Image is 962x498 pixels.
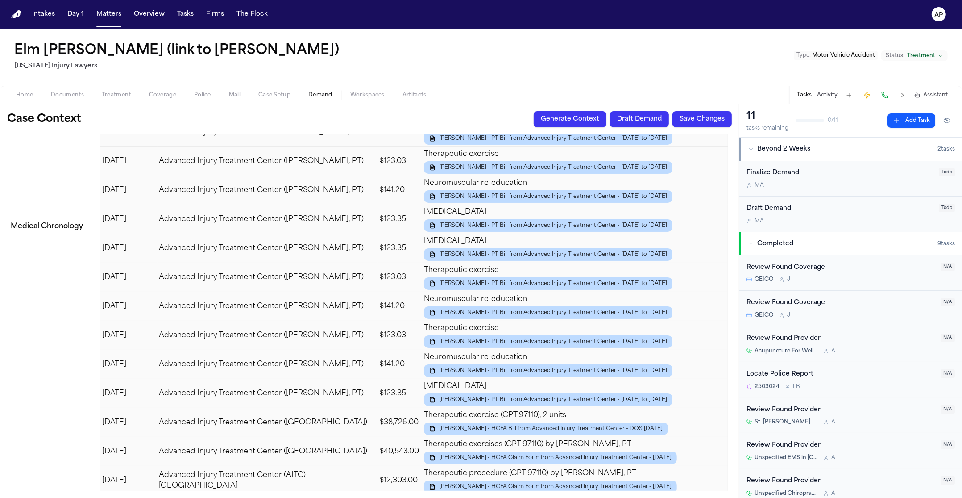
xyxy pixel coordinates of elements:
[378,176,422,205] td: $141.20
[755,312,774,319] span: GEICO
[422,379,728,408] td: [MEDICAL_DATA]
[378,350,422,379] td: $141.20
[378,466,422,495] td: $12,303.00
[100,466,158,495] td: [DATE]
[378,292,422,321] td: $141.20
[794,51,878,60] button: Edit Type: Motor Vehicle Accident
[755,383,780,390] span: 2503024
[787,312,790,319] span: J
[941,298,955,306] span: N/A
[422,263,728,292] td: Therapeutic exercise
[308,92,332,99] span: Demand
[158,437,378,466] td: Advanced Injury Treatment Center ([GEOGRAPHIC_DATA])
[739,362,962,398] div: Open task: Locate Police Report
[424,277,672,290] button: [PERSON_NAME] - PT Bill from Advanced Injury Treatment Center - [DATE] to [DATE]
[29,6,58,22] button: Intakes
[378,234,422,263] td: $123.35
[100,146,158,176] td: [DATE]
[14,61,343,71] h2: [US_STATE] Injury Lawyers
[424,248,672,261] button: [PERSON_NAME] - PT Bill from Advanced Injury Treatment Center - [DATE] to [DATE]
[422,234,728,263] td: [MEDICAL_DATA]
[755,490,818,497] span: Unspecified Chiropractor in [GEOGRAPHIC_DATA], [GEOGRAPHIC_DATA]
[422,292,728,321] td: Neuromuscular re-education
[158,205,378,234] td: Advanced Injury Treatment Center ([PERSON_NAME], PT)
[746,334,935,344] div: Review Found Provider
[424,335,672,348] button: [PERSON_NAME] - PT Bill from Advanced Injury Treatment Center - [DATE] to [DATE]
[194,92,211,99] span: Police
[422,176,728,205] td: Neuromuscular re-education
[11,10,21,19] img: Finch Logo
[100,263,158,292] td: [DATE]
[378,408,422,437] td: $38,726.00
[158,321,378,350] td: Advanced Injury Treatment Center ([PERSON_NAME], PT)
[739,161,962,197] div: Open task: Finalize Demand
[424,161,672,174] button: [PERSON_NAME] - PT Bill from Advanced Injury Treatment Center - [DATE] to [DATE]
[746,298,935,308] div: Review Found Coverage
[939,113,955,128] button: Hide completed tasks (⌘⇧H)
[746,263,935,273] div: Review Found Coverage
[672,111,732,127] button: Save Changes
[102,92,131,99] span: Treatment
[739,255,962,291] div: Open task: Review Found Coverage
[402,92,427,99] span: Artifacts
[158,408,378,437] td: Advanced Injury Treatment Center ([GEOGRAPHIC_DATA])
[350,92,385,99] span: Workspaces
[941,334,955,342] span: N/A
[100,437,158,466] td: [DATE]
[422,117,728,146] td: Neuromuscular re-education
[739,232,962,255] button: Completed9tasks
[424,423,668,435] button: [PERSON_NAME] - HCFA Bill from Advanced Injury Treatment Center - DOS [DATE]
[422,408,728,437] td: Therapeutic exercise (CPT 97110), 2 units
[887,113,935,128] button: Add Task
[831,347,835,355] span: A
[755,276,774,283] span: GEICO
[937,240,955,247] span: 9 task s
[755,218,764,225] span: M A
[831,454,835,461] span: A
[739,326,962,362] div: Open task: Review Found Provider
[130,6,168,22] button: Overview
[746,405,935,415] div: Review Found Provider
[843,89,855,101] button: Add Task
[100,321,158,350] td: [DATE]
[158,292,378,321] td: Advanced Injury Treatment Center ([PERSON_NAME], PT)
[879,89,891,101] button: Make a Call
[746,109,788,124] div: 11
[233,6,271,22] button: The Flock
[378,146,422,176] td: $123.03
[424,481,677,493] button: [PERSON_NAME] - HCFA Claim Form from Advanced Injury Treatment Center - [DATE]
[422,321,728,350] td: Therapeutic exercise
[158,146,378,176] td: Advanced Injury Treatment Center ([PERSON_NAME], PT)
[739,138,962,161] button: Beyond 2 Weeks2tasks
[100,176,158,205] td: [DATE]
[158,466,378,495] td: Advanced Injury Treatment Center (AITC) - [GEOGRAPHIC_DATA]
[739,398,962,434] div: Open task: Review Found Provider
[229,92,240,99] span: Mail
[100,408,158,437] td: [DATE]
[422,466,728,495] td: Therapeutic procedure (CPT 97110) by [PERSON_NAME], PT
[422,146,728,176] td: Therapeutic exercise
[797,92,812,99] button: Tasks
[422,350,728,379] td: Neuromuscular re-education
[886,52,904,59] span: Status:
[378,437,422,466] td: $40,543.00
[424,190,672,203] button: [PERSON_NAME] - PT Bill from Advanced Injury Treatment Center - [DATE] to [DATE]
[739,433,962,469] div: Open task: Review Found Provider
[793,383,800,390] span: L B
[937,146,955,153] span: 2 task s
[424,364,672,377] button: [PERSON_NAME] - PT Bill from Advanced Injury Treatment Center - [DATE] to [DATE]
[610,111,669,127] button: Draft Demand
[424,132,672,145] button: [PERSON_NAME] - PT Bill from Advanced Injury Treatment Center - [DATE] to [DATE]
[923,92,948,99] span: Assistant
[746,204,933,214] div: Draft Demand
[424,219,672,232] button: [PERSON_NAME] - PT Bill from Advanced Injury Treatment Center - [DATE] to [DATE]
[378,263,422,292] td: $123.03
[158,263,378,292] td: Advanced Injury Treatment Center ([PERSON_NAME], PT)
[941,476,955,485] span: N/A
[424,393,672,406] button: [PERSON_NAME] - PT Bill from Advanced Injury Treatment Center - [DATE] to [DATE]
[739,197,962,232] div: Open task: Draft Demand
[424,452,677,464] button: [PERSON_NAME] - HCFA Claim Form from Advanced Injury Treatment Center - [DATE]
[861,89,873,101] button: Create Immediate Task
